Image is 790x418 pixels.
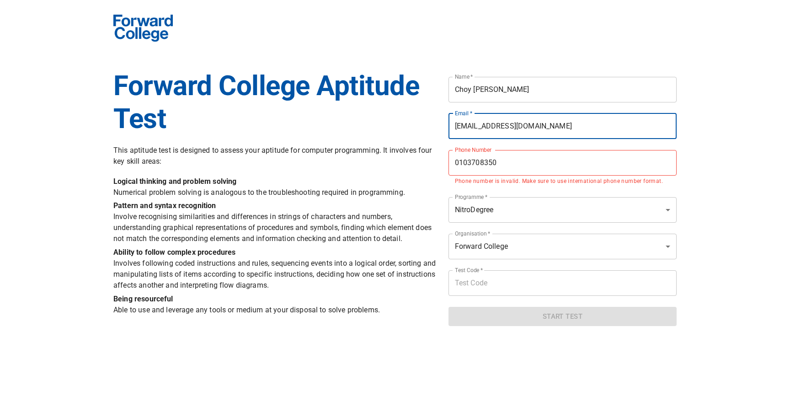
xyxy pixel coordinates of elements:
b: Being resourceful [113,295,173,303]
p: Numerical problem solving is analogous to the troubleshooting required in programming. [113,176,438,198]
b: Pattern and syntax recognition [113,201,216,210]
div: NitroDegree [448,234,677,259]
input: 60164848888 [448,150,677,176]
img: Forward School [113,15,173,42]
p: Involves following coded instructions and rules, sequencing events into a logical order, sorting ... [113,247,438,291]
h1: Forward College Aptitude Test [113,70,438,135]
input: your@email.com [448,113,677,139]
p: This aptitude test is designed to assess your aptitude for computer programming. It involves four... [113,145,438,167]
b: Logical thinking and problem solving [113,177,236,186]
input: Test Code [448,270,677,296]
p: Phone number is invalid. Make sure to use international phone number format. [455,177,670,186]
p: Able to use and leverage any tools or medium at your disposal to solve problems. [113,294,438,316]
div: NitroDegree [448,197,677,223]
input: Your Full Name [448,77,677,102]
b: Ability to follow complex procedures [113,248,235,257]
p: Involve recognising similarities and differences in strings of characters and numbers, understand... [113,200,438,244]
